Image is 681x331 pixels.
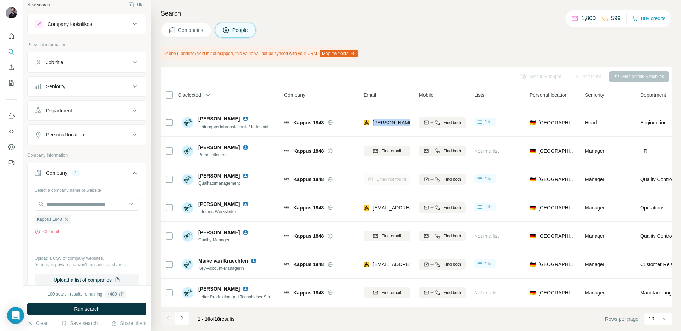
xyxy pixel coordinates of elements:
button: Share filters [111,320,146,327]
h4: Search [161,9,672,18]
button: Find email [364,146,410,156]
span: [GEOGRAPHIC_DATA] [538,176,576,183]
div: Open Intercom Messenger [7,307,24,324]
span: Not in a list [474,148,499,154]
span: 🇩🇪 [530,261,536,268]
button: Find both [419,202,466,213]
img: Logo of Kappus 1848 [284,120,290,125]
button: Find both [419,117,466,128]
span: 🇩🇪 [530,147,536,155]
span: [GEOGRAPHIC_DATA] [538,289,576,296]
div: Job title [46,59,63,66]
span: Find email [381,233,401,239]
img: Logo of Kappus 1848 [284,290,290,296]
span: 1 list [485,260,494,267]
div: New search [27,2,50,8]
span: 🇩🇪 [530,204,536,211]
span: Manager [585,290,604,296]
span: Companies [178,27,204,34]
p: Personal information [27,41,146,48]
img: Avatar [182,145,193,157]
span: Operations [640,204,664,211]
p: 1,800 [581,14,596,23]
span: Quality Control [640,232,673,240]
div: + 489 [107,291,117,297]
span: Qualitätsmanagement [198,180,251,186]
img: Logo of Kappus 1848 [284,205,290,211]
button: Navigate to next page [175,311,189,325]
button: Clear all [35,229,59,235]
p: Company information [27,152,146,158]
div: Select a company name or website [35,184,139,193]
span: Find email [381,290,401,296]
span: Engineering [640,119,667,126]
img: LinkedIn logo [243,173,248,179]
span: Manager [585,176,604,182]
span: [GEOGRAPHIC_DATA] [538,204,576,211]
span: Company [284,91,305,99]
span: Kappus 1848 [293,147,324,155]
span: 🇩🇪 [530,119,536,126]
span: Personal location [530,91,567,99]
span: Kappus 1848 [293,289,324,296]
span: People [232,27,249,34]
span: 1 list [485,119,494,125]
span: [GEOGRAPHIC_DATA] [538,232,576,240]
span: Manager [585,205,604,211]
span: Find both [443,176,461,183]
span: Kappus 1848 [293,261,324,268]
button: Clear [27,320,48,327]
span: 🇩🇪 [530,232,536,240]
img: provider apollo logo [364,119,369,126]
span: [PERSON_NAME] [198,115,240,122]
span: of [210,316,215,322]
div: Personal location [46,131,84,138]
p: 599 [611,14,621,23]
span: Department [640,91,666,99]
button: Find both [419,231,466,241]
span: Mobile [419,91,433,99]
span: 🇩🇪 [530,176,536,183]
span: Kappus 1848 [293,232,324,240]
span: 0 selected [178,91,201,99]
img: Logo of Kappus 1848 [284,176,290,182]
img: Avatar [182,287,193,298]
button: Personal location [28,126,146,143]
span: Email [364,91,376,99]
span: [PERSON_NAME] [198,201,240,208]
span: Rows per page [605,315,638,322]
button: Save search [61,320,98,327]
span: [GEOGRAPHIC_DATA] [538,261,576,268]
button: Company lookalikes [28,16,146,33]
span: Manager [585,262,604,267]
span: Find both [443,261,461,268]
div: Phone (Landline) field is not mapped, this value will not be synced with your CRM [161,47,359,60]
span: Key-Account-Managerin [198,265,259,271]
span: Find both [443,119,461,126]
span: 1 list [485,175,494,182]
button: Find both [419,146,466,156]
img: Avatar [182,230,193,242]
span: [PERSON_NAME][EMAIL_ADDRESS][DOMAIN_NAME] [373,120,498,125]
button: Find both [419,174,466,185]
div: 1 [72,170,80,176]
p: Upload a CSV of company websites. [35,255,139,262]
span: Kappus 1848 [293,204,324,211]
div: Department [46,107,72,114]
span: Maike van Kruechten [198,257,248,264]
span: [GEOGRAPHIC_DATA] [538,147,576,155]
button: Find email [364,231,410,241]
span: Manager [585,148,604,154]
button: Quick start [6,30,17,43]
img: LinkedIn logo [251,258,256,264]
span: 18 [215,316,220,322]
button: Search [6,45,17,58]
span: 1 - 10 [198,316,210,322]
span: Find both [443,148,461,154]
button: Company1 [28,164,146,184]
span: Run search [74,305,100,313]
img: LinkedIn logo [243,230,248,235]
button: Run search [27,303,146,315]
span: Not in a list [474,290,499,296]
img: LinkedIn logo [243,145,248,150]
